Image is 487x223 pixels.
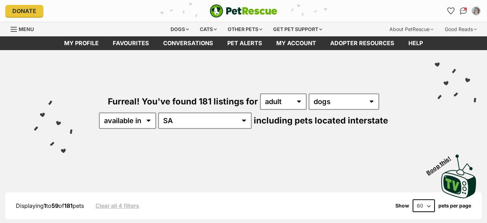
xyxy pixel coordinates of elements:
div: Other pets [223,22,267,36]
img: logo-e224e6f780fb5917bec1dbf3a21bbac754714ae5b6737aabdf751b685950b380.svg [210,4,277,18]
a: PetRescue [210,4,277,18]
a: Favourites [445,5,456,17]
strong: 59 [51,202,58,209]
img: chat-41dd97257d64d25036548639549fe6c8038ab92f7586957e7f3b1b290dea8141.svg [460,7,467,14]
div: About PetRescue [384,22,438,36]
a: Clear all 4 filters [95,203,139,209]
img: Amanda Monteith profile pic [473,7,480,14]
a: My account [269,36,323,50]
strong: 1 [44,202,46,209]
div: Dogs [166,22,194,36]
span: including pets located interstate [254,115,388,126]
img: PetRescue TV logo [441,155,476,198]
a: Donate [5,5,43,17]
a: Menu [11,22,39,35]
a: Favourites [106,36,156,50]
a: My profile [57,36,106,50]
a: Help [401,36,430,50]
div: Get pet support [268,22,327,36]
a: Boop this! [441,148,476,200]
span: Menu [19,26,34,32]
ul: Account quick links [445,5,482,17]
a: Conversations [458,5,469,17]
span: Show [395,203,409,209]
span: Displaying to of pets [16,202,84,209]
a: Pet alerts [220,36,269,50]
span: Furreal! You've found 181 listings for [108,96,258,107]
div: Cats [195,22,222,36]
label: pets per page [438,203,471,209]
span: Boop this! [425,151,458,176]
a: conversations [156,36,220,50]
button: My account [470,5,482,17]
div: Good Reads [440,22,482,36]
a: Adopter resources [323,36,401,50]
strong: 181 [64,202,73,209]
